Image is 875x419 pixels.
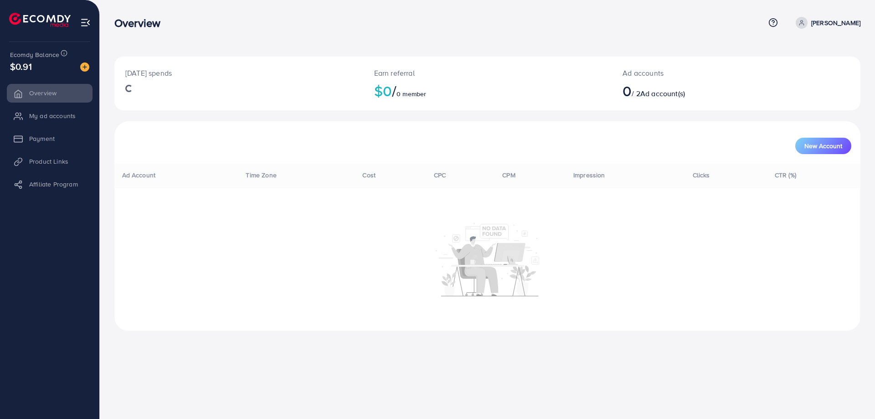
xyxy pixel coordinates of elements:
[795,138,851,154] button: New Account
[10,60,32,73] span: $0.91
[374,82,601,99] h2: $0
[80,17,91,28] img: menu
[125,67,352,78] p: [DATE] spends
[392,80,396,101] span: /
[623,80,632,101] span: 0
[623,67,787,78] p: Ad accounts
[804,143,842,149] span: New Account
[374,67,601,78] p: Earn referral
[792,17,860,29] a: [PERSON_NAME]
[640,88,685,98] span: Ad account(s)
[80,62,89,72] img: image
[623,82,787,99] h2: / 2
[396,89,426,98] span: 0 member
[811,17,860,28] p: [PERSON_NAME]
[9,13,71,27] img: logo
[10,50,59,59] span: Ecomdy Balance
[114,16,168,30] h3: Overview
